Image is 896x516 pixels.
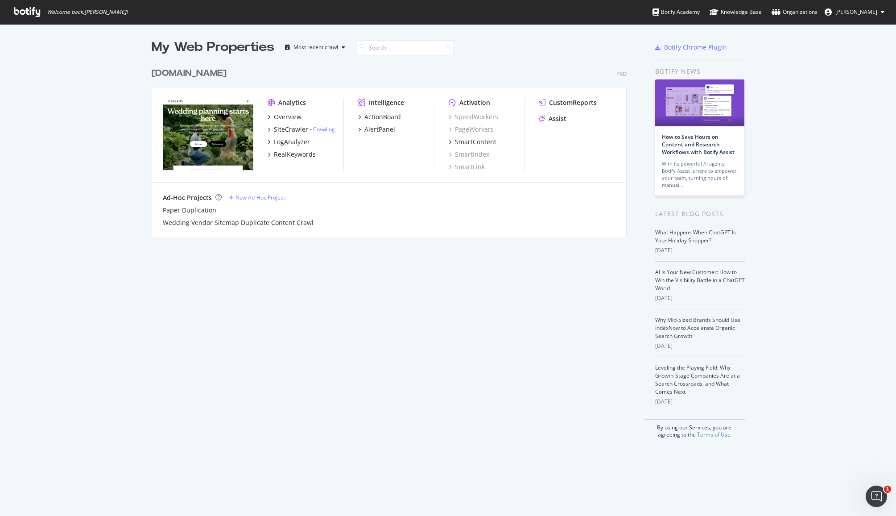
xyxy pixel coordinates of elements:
a: Paper Duplication [163,206,216,215]
a: Wedding Vendor Sitemap Duplicate Content Crawl [163,218,314,227]
div: grid [152,56,634,237]
div: Organizations [772,8,818,17]
div: - [310,125,335,133]
a: PageWorkers [449,125,494,134]
iframe: Intercom live chat [866,486,887,507]
span: Welcome back, [PERSON_NAME] ! [47,8,128,16]
div: Activation [459,98,490,107]
div: Botify news [655,67,745,76]
a: [DOMAIN_NAME] [152,67,230,80]
div: [DATE] [655,294,745,302]
div: AlertPanel [364,125,395,134]
a: Botify Chrome Plugin [655,43,727,52]
div: Botify Chrome Plugin [664,43,727,52]
div: LogAnalyzer [274,137,310,146]
a: AI Is Your New Customer: How to Win the Visibility Battle in a ChatGPT World [655,268,745,292]
a: AlertPanel [358,125,395,134]
span: 1 [884,486,891,493]
a: Terms of Use [697,431,731,438]
a: SmartLink [449,162,485,171]
div: [DATE] [655,246,745,254]
div: SmartContent [455,137,496,146]
img: How to Save Hours on Content and Research Workflows with Botify Assist [655,79,744,126]
div: Most recent crawl [293,45,338,50]
a: SmartIndex [449,150,489,159]
a: Leveling the Playing Field: Why Growth-Stage Companies Are at a Search Crossroads, and What Comes... [655,364,740,395]
div: Intelligence [369,98,404,107]
a: LogAnalyzer [268,137,310,146]
a: New Ad-Hoc Project [229,194,285,201]
div: Assist [549,114,566,123]
button: [PERSON_NAME] [818,5,892,19]
a: Overview [268,112,301,121]
a: Assist [539,114,566,123]
div: Analytics [278,98,306,107]
div: Pro [616,70,627,78]
a: What Happens When ChatGPT Is Your Holiday Shopper? [655,229,736,244]
a: ActionBoard [358,112,401,121]
a: How to Save Hours on Content and Research Workflows with Botify Assist [662,133,735,156]
img: zola.com [163,98,253,171]
div: New Ad-Hoc Project [235,194,285,201]
input: Search [356,40,454,55]
div: ActionBoard [364,112,401,121]
div: [DATE] [655,342,745,350]
a: Why Mid-Sized Brands Should Use IndexNow to Accelerate Organic Search Growth [655,316,740,340]
div: CustomReports [549,98,597,107]
div: By using our Services, you are agreeing to the [644,419,745,438]
div: SiteCrawler [274,125,308,134]
div: RealKeywords [274,150,316,159]
span: Stephane Bailliez [835,8,877,16]
div: [DATE] [655,398,745,406]
a: RealKeywords [268,150,316,159]
div: Knowledge Base [710,8,762,17]
div: [DOMAIN_NAME] [152,67,227,80]
div: With its powerful AI agents, Botify Assist is here to empower your team, turning hours of manual… [662,160,738,189]
a: SmartContent [449,137,496,146]
a: Crawling [313,125,335,133]
a: SpeedWorkers [449,112,498,121]
div: My Web Properties [152,38,274,56]
div: Botify Academy [652,8,700,17]
a: SiteCrawler- Crawling [268,125,335,134]
button: Most recent crawl [281,40,349,54]
div: Ad-Hoc Projects [163,193,212,202]
div: Latest Blog Posts [655,209,745,219]
a: CustomReports [539,98,597,107]
div: Overview [274,112,301,121]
